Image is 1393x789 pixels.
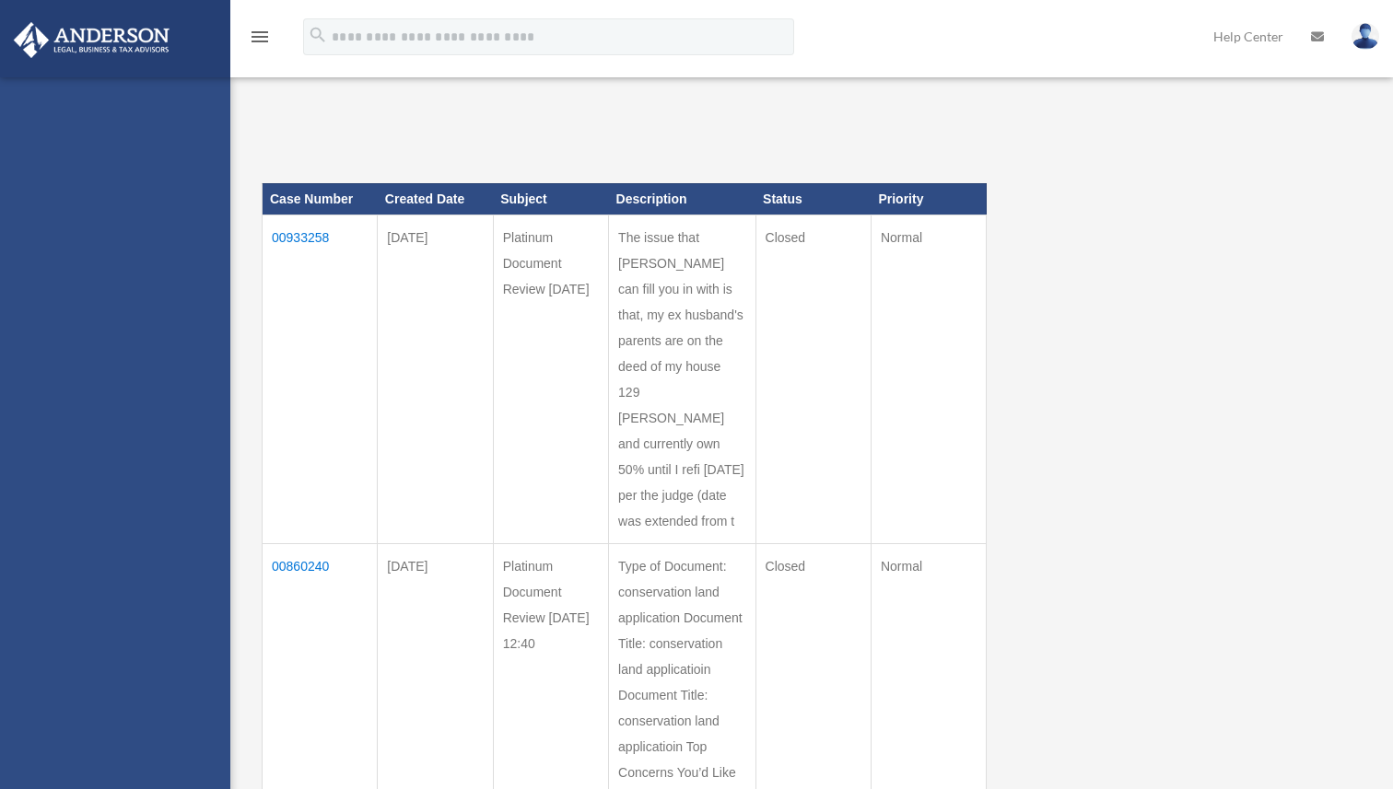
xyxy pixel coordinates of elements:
td: Normal [871,215,986,543]
td: 00933258 [263,215,378,543]
th: Priority [871,183,986,215]
th: Status [755,183,871,215]
i: menu [249,26,271,48]
td: [DATE] [378,215,493,543]
th: Case Number [263,183,378,215]
th: Description [609,183,756,215]
img: Anderson Advisors Platinum Portal [8,22,175,58]
th: Subject [493,183,608,215]
img: User Pic [1352,23,1379,50]
td: Platinum Document Review [DATE] [493,215,608,543]
td: The issue that [PERSON_NAME] can fill you in with is that, my ex husband's parents are on the dee... [609,215,756,543]
td: Closed [755,215,871,543]
th: Created Date [378,183,493,215]
i: search [308,25,328,45]
a: menu [249,32,271,48]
